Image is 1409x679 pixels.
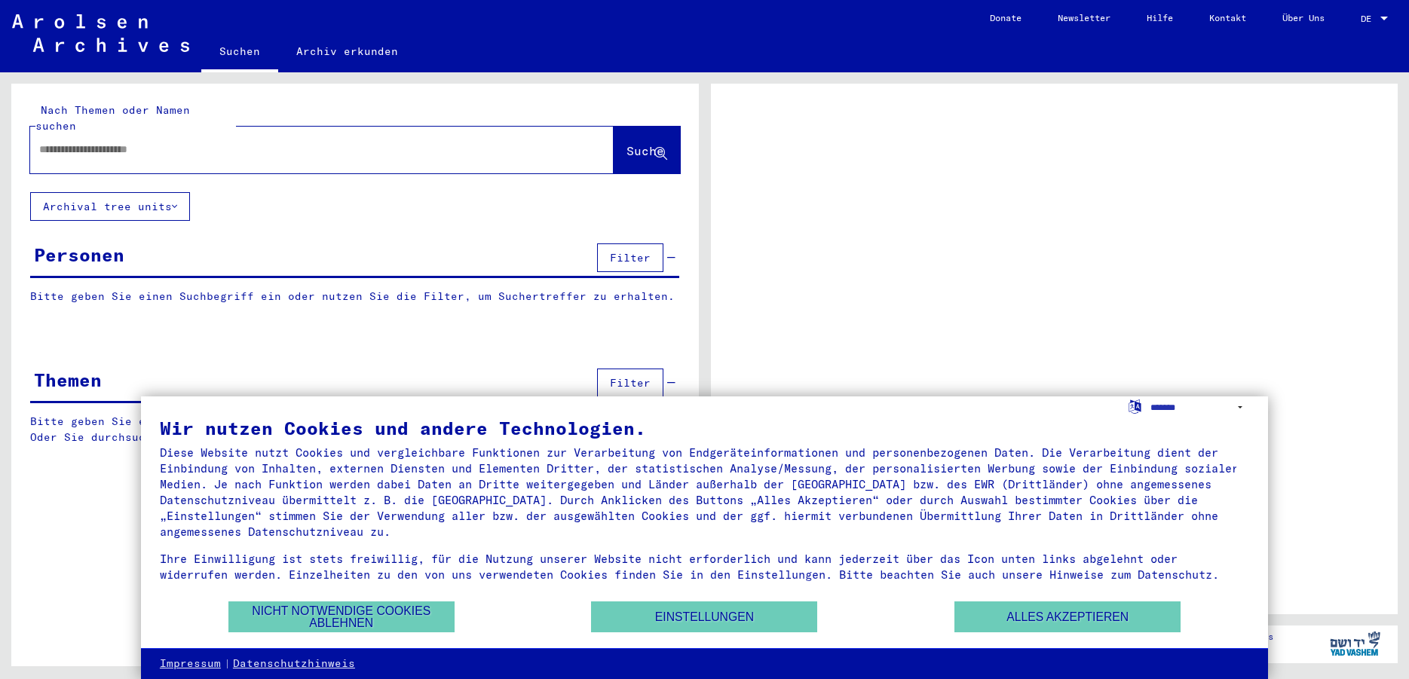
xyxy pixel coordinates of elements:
a: Archiv erkunden [278,33,416,69]
img: yv_logo.png [1327,625,1383,662]
button: Filter [597,243,663,272]
img: Arolsen_neg.svg [12,14,189,52]
button: Archival tree units [30,192,190,221]
a: Datenschutzhinweis [233,656,355,671]
span: Filter [610,251,651,265]
p: Bitte geben Sie einen Suchbegriff ein oder nutzen Sie die Filter, um Suchertreffer zu erhalten. O... [30,414,680,445]
span: Suche [626,143,664,158]
div: Personen [34,241,124,268]
div: Themen [34,366,102,393]
button: Suche [614,127,680,173]
div: Diese Website nutzt Cookies und vergleichbare Funktionen zur Verarbeitung von Endgeräteinformatio... [160,445,1249,540]
a: Impressum [160,656,221,671]
button: Filter [597,369,663,397]
label: Sprache auswählen [1127,399,1143,413]
span: Filter [610,376,651,390]
span: DE [1361,14,1377,24]
div: Wir nutzen Cookies und andere Technologien. [160,419,1249,437]
button: Einstellungen [591,601,817,632]
select: Sprache auswählen [1150,396,1249,418]
a: Suchen [201,33,278,72]
button: Alles akzeptieren [954,601,1181,632]
button: Nicht notwendige Cookies ablehnen [228,601,455,632]
div: Ihre Einwilligung ist stets freiwillig, für die Nutzung unserer Website nicht erforderlich und ka... [160,551,1249,583]
mat-label: Nach Themen oder Namen suchen [35,103,190,133]
p: Bitte geben Sie einen Suchbegriff ein oder nutzen Sie die Filter, um Suchertreffer zu erhalten. [30,289,679,304]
